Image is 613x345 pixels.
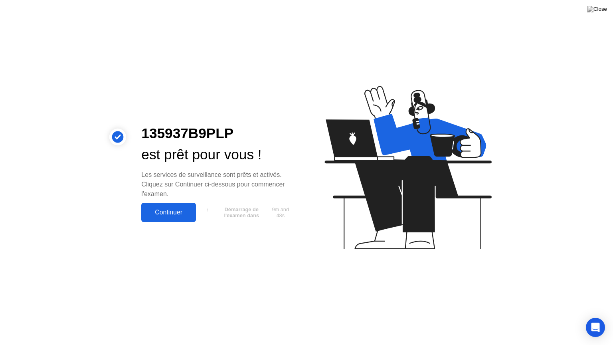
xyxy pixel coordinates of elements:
[141,170,294,199] div: Les services de surveillance sont prêts et activés. Cliquez sur Continuer ci-dessous pour commenc...
[200,205,294,220] button: Démarrage de l'examen dans9m and 48s
[144,209,194,216] div: Continuer
[586,318,605,337] div: Open Intercom Messenger
[587,6,607,12] img: Close
[141,203,196,222] button: Continuer
[141,144,294,165] div: est prêt pour vous !
[141,123,294,144] div: 135937B9PLP
[270,206,291,218] span: 9m and 48s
